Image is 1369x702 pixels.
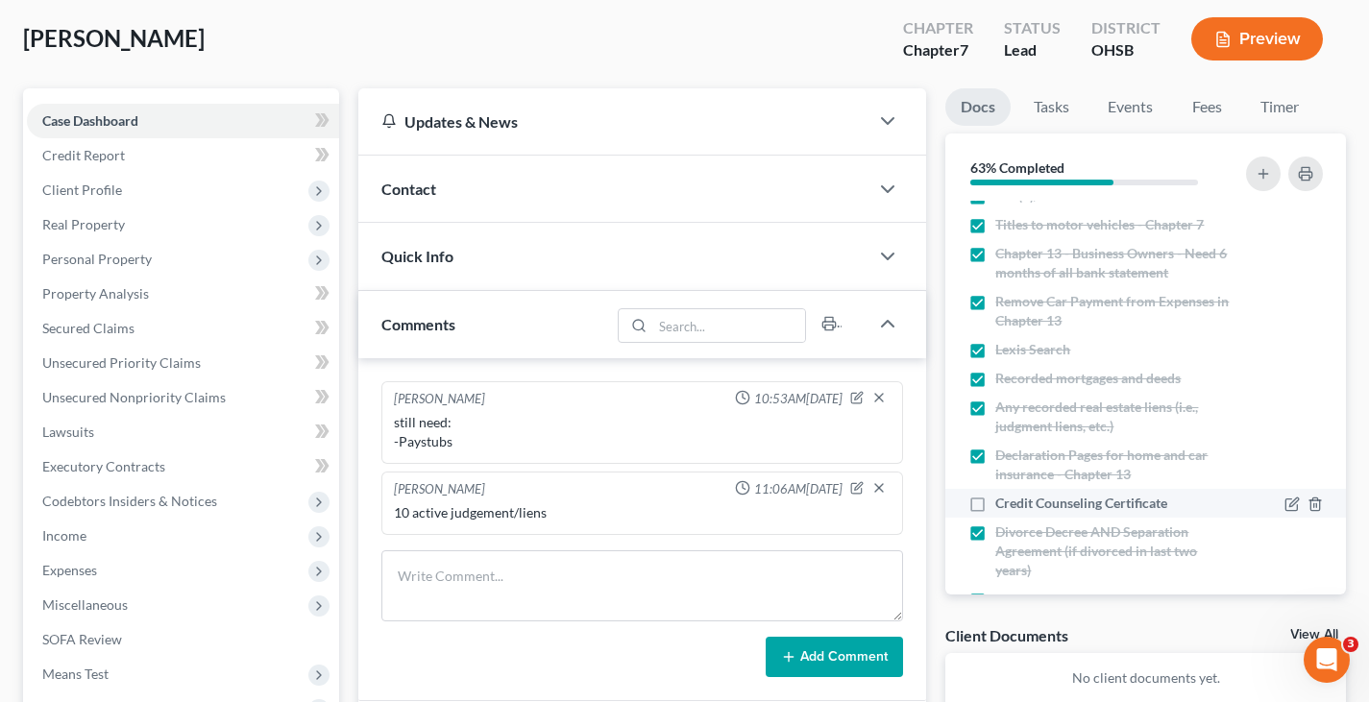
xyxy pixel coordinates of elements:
span: 10:53AM[DATE] [754,390,843,408]
span: Unsecured Nonpriority Claims [42,389,226,405]
span: Property Analysis [42,285,149,302]
a: Case Dashboard [27,104,339,138]
a: Events [1092,88,1168,126]
div: [PERSON_NAME] [394,390,485,409]
a: Unsecured Priority Claims [27,346,339,380]
button: Preview [1191,17,1323,61]
span: Divorce Decree AND Separation Agreement (if divorced in last two years) [995,522,1229,580]
a: Credit Report [27,138,339,173]
a: View All [1290,628,1338,641]
a: Unsecured Nonpriority Claims [27,380,339,415]
span: Personal Property [42,251,152,267]
iframe: Intercom live chat [1304,637,1350,683]
div: District [1091,17,1161,39]
p: No client documents yet. [961,668,1331,688]
span: Miscellaneous [42,596,128,613]
span: Comments [381,315,455,333]
a: Docs [945,88,1011,126]
span: Case Dashboard [42,112,138,129]
span: Means Test [42,666,109,682]
span: Expenses [42,562,97,578]
a: Timer [1245,88,1314,126]
div: Chapter [903,17,973,39]
div: Chapter [903,39,973,61]
div: Client Documents [945,625,1068,645]
span: SOFA Review [42,631,122,647]
a: SOFA Review [27,622,339,657]
span: Client Profile [42,182,122,198]
span: 11:06AM[DATE] [754,480,843,498]
span: Quick Info [381,247,453,265]
div: Updates & News [381,111,845,132]
span: Credit Counseling Certificate [995,494,1167,513]
div: still need: -Paystubs [394,413,891,451]
a: Lawsuits [27,415,339,449]
span: Recorded mortgages and deeds [995,369,1181,388]
a: Executory Contracts [27,449,339,484]
span: Titles to motor vehicles - Chapter 7 [995,215,1204,234]
span: Contact [381,180,436,198]
a: Property Analysis [27,277,339,311]
a: Secured Claims [27,311,339,346]
span: Credit Report [42,147,125,163]
div: Lead [1004,39,1061,61]
span: Lawsuits [42,424,94,440]
span: 3 [1343,637,1358,652]
div: OHSB [1091,39,1161,61]
strong: 63% Completed [970,159,1064,176]
span: Unsecured Priority Claims [42,354,201,371]
span: Income [42,527,86,544]
div: Status [1004,17,1061,39]
span: Remove Car Payment from Expenses in Chapter 13 [995,292,1229,330]
span: Real Property [42,216,125,232]
span: Domestic Support Obligation Information (Name, Address, Phone Number) [995,590,1229,647]
input: Search... [653,309,806,342]
div: [PERSON_NAME] [394,480,485,499]
span: Codebtors Insiders & Notices [42,493,217,509]
span: Chapter 13 - Business Owners - Need 6 months of all bank statement [995,244,1229,282]
span: Executory Contracts [42,458,165,474]
span: Lexis Search [995,340,1070,359]
span: Secured Claims [42,320,134,336]
span: [PERSON_NAME] [23,24,205,52]
span: Declaration Pages for home and car insurance - Chapter 13 [995,446,1229,484]
button: Add Comment [766,637,903,677]
span: Any recorded real estate liens (i.e., judgment liens, etc.) [995,398,1229,436]
a: Tasks [1018,88,1085,126]
div: 10 active judgement/liens [394,503,891,522]
span: 7 [960,40,968,59]
a: Fees [1176,88,1237,126]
